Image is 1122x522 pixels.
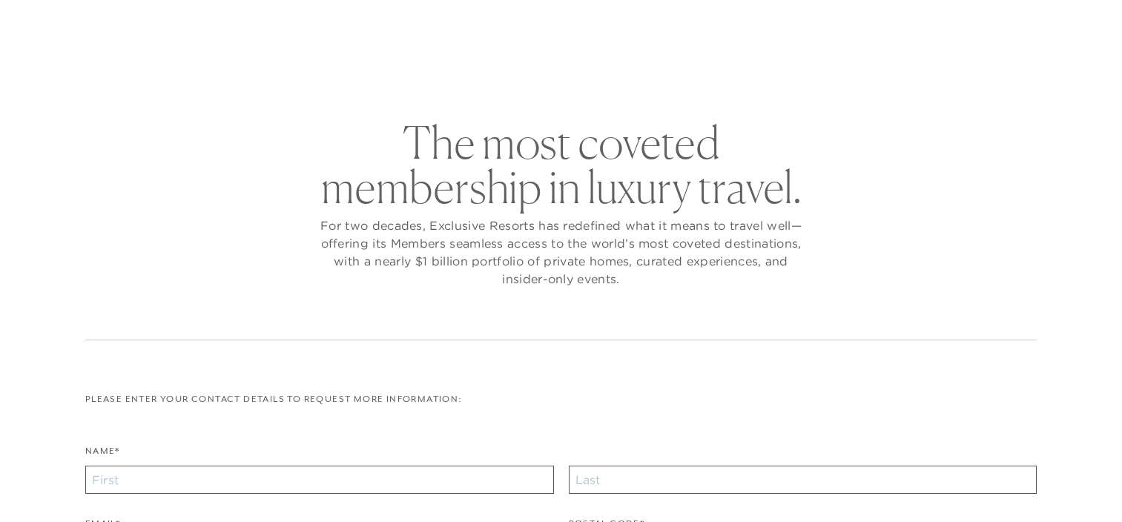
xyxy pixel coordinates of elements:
[85,444,120,466] label: Name*
[317,120,806,209] h2: The most coveted membership in luxury travel.
[85,392,1037,406] p: Please enter your contact details to request more information:
[641,47,731,90] a: Community
[317,217,806,288] p: For two decades, Exclusive Resorts has redefined what it means to travel well—offering its Member...
[85,466,554,494] input: First
[527,47,618,90] a: Membership
[569,466,1037,494] input: Last
[47,16,112,30] a: Get Started
[963,16,1036,30] a: Member Login
[391,47,504,90] a: The Collection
